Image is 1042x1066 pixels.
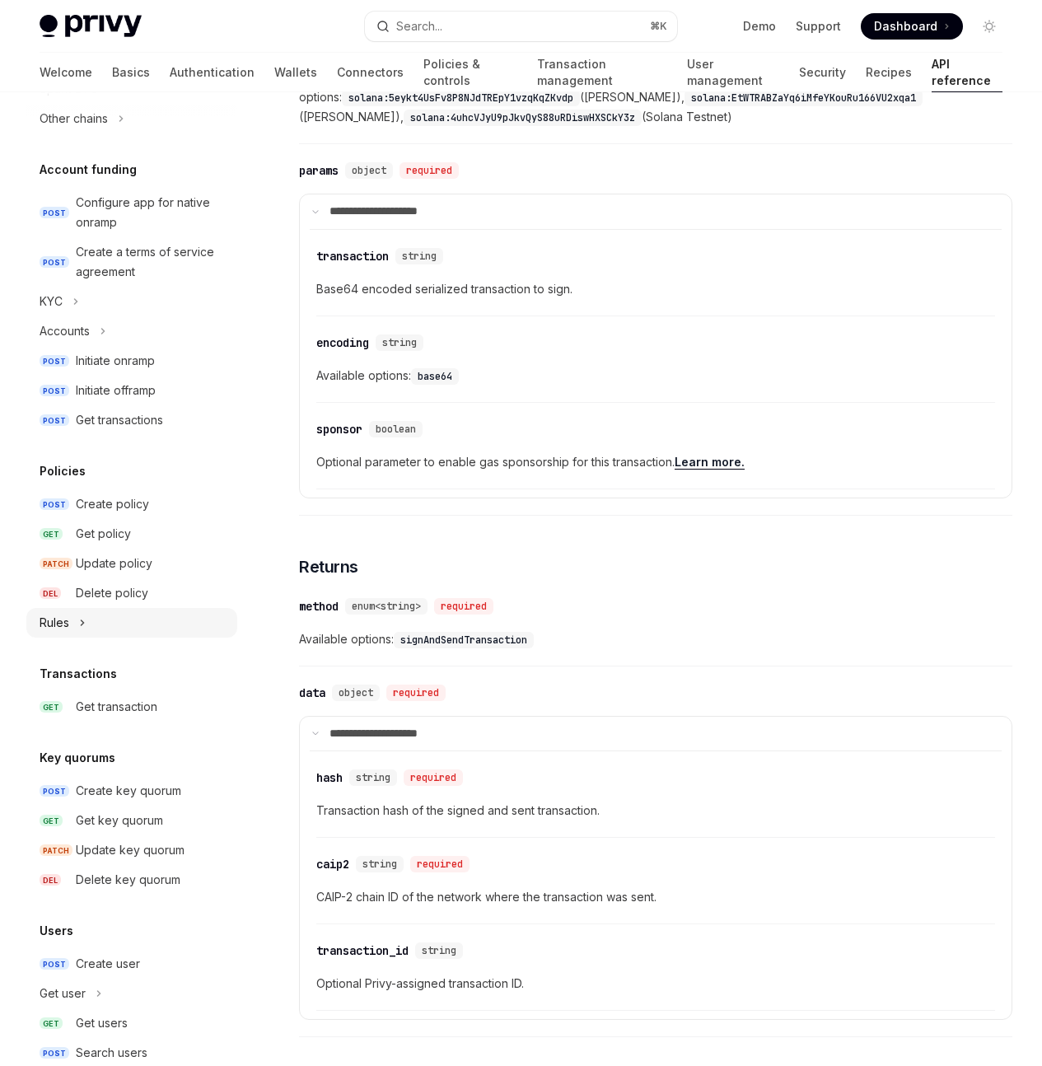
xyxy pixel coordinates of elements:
[316,769,343,786] div: hash
[40,874,61,886] span: DEL
[76,1043,147,1063] div: Search users
[650,20,667,33] span: ⌘ K
[170,53,255,92] a: Authentication
[40,664,117,684] h5: Transactions
[362,858,397,871] span: string
[316,452,995,472] span: Optional parameter to enable gas sponsorship for this transaction.
[410,856,470,872] div: required
[76,524,131,544] div: Get policy
[316,974,995,994] span: Optional Privy-assigned transaction ID.
[76,954,140,974] div: Create user
[675,455,745,470] a: Learn more.
[26,188,237,237] a: POSTConfigure app for native onramp
[866,53,912,92] a: Recipes
[76,193,227,232] div: Configure app for native onramp
[352,164,386,177] span: object
[376,423,416,436] span: boolean
[26,865,237,895] a: DELDelete key quorum
[76,811,163,830] div: Get key quorum
[400,162,459,179] div: required
[26,237,237,287] a: POSTCreate a terms of service agreement
[874,18,937,35] span: Dashboard
[356,771,390,784] span: string
[26,549,237,578] a: PATCHUpdate policy
[40,785,69,797] span: POST
[40,109,108,129] div: Other chains
[40,1047,69,1059] span: POST
[316,334,369,351] div: encoding
[40,256,69,269] span: POST
[861,13,963,40] a: Dashboard
[112,53,150,92] a: Basics
[26,776,237,806] a: POSTCreate key quorum
[976,13,1002,40] button: Toggle dark mode
[76,840,185,860] div: Update key quorum
[76,870,180,890] div: Delete key quorum
[40,748,115,768] h5: Key quorums
[40,385,69,397] span: POST
[382,336,417,349] span: string
[40,1017,63,1030] span: GET
[299,598,339,615] div: method
[299,685,325,701] div: data
[26,519,237,549] a: GETGet policy
[339,686,373,699] span: object
[40,160,137,180] h5: Account funding
[386,685,446,701] div: required
[26,376,237,405] a: POSTInitiate offramp
[316,887,995,907] span: CAIP-2 chain ID of the network where the transaction was sent.
[687,53,779,92] a: User management
[40,587,61,600] span: DEL
[299,162,339,179] div: params
[76,1013,128,1033] div: Get users
[40,984,86,1003] div: Get user
[40,207,69,219] span: POST
[352,600,421,613] span: enum<string>
[404,110,642,126] code: solana:4uhcVJyU9pJkvQyS88uRDiswHXSCkY3z
[422,944,456,957] span: string
[342,90,580,106] code: solana:5eykt4UsFv8P8NJdTREpY1vzqKqZKvdp
[434,598,493,615] div: required
[26,949,237,979] a: POSTCreate user
[40,613,69,633] div: Rules
[40,958,69,970] span: POST
[26,578,237,608] a: DELDelete policy
[402,250,437,263] span: string
[316,801,995,821] span: Transaction hash of the signed and sent transaction.
[76,410,163,430] div: Get transactions
[76,381,156,400] div: Initiate offramp
[743,18,776,35] a: Demo
[40,528,63,540] span: GET
[76,781,181,801] div: Create key quorum
[26,346,237,376] a: POSTInitiate onramp
[365,12,677,41] button: Search...⌘K
[537,53,667,92] a: Transaction management
[26,692,237,722] a: GETGet transaction
[394,632,534,648] code: signAndSendTransaction
[26,405,237,435] a: POSTGet transactions
[411,368,459,385] code: base64
[337,53,404,92] a: Connectors
[76,351,155,371] div: Initiate onramp
[40,321,90,341] div: Accounts
[40,292,63,311] div: KYC
[40,461,86,481] h5: Policies
[423,53,517,92] a: Policies & controls
[316,279,995,299] span: Base64 encoded serialized transaction to sign.
[799,53,846,92] a: Security
[40,53,92,92] a: Welcome
[796,18,841,35] a: Support
[299,555,358,578] span: Returns
[76,554,152,573] div: Update policy
[274,53,317,92] a: Wallets
[316,942,409,959] div: transaction_id
[316,366,995,386] span: Available options:
[932,53,1002,92] a: API reference
[40,844,72,857] span: PATCH
[26,835,237,865] a: PATCHUpdate key quorum
[404,769,463,786] div: required
[299,68,1012,127] span: Available options: ([PERSON_NAME]), ([PERSON_NAME]), (Solana Testnet)
[40,414,69,427] span: POST
[396,16,442,36] div: Search...
[40,355,69,367] span: POST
